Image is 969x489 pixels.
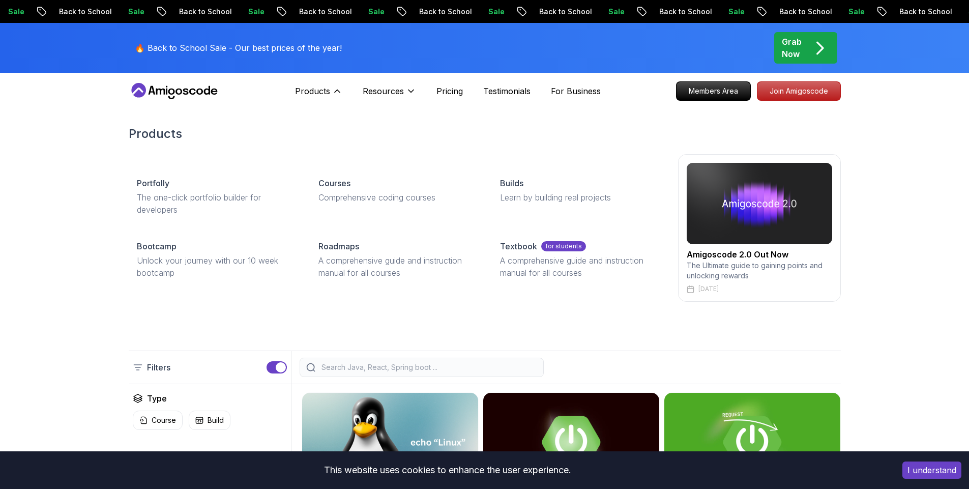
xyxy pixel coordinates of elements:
[133,411,183,430] button: Course
[890,7,959,17] p: Back to School
[676,81,751,101] a: Members Area
[129,126,841,142] h2: Products
[599,7,632,17] p: Sale
[551,85,601,97] a: For Business
[363,85,416,105] button: Resources
[189,411,230,430] button: Build
[530,7,599,17] p: Back to School
[129,232,302,287] a: BootcampUnlock your journey with our 10 week bootcamp
[650,7,719,17] p: Back to School
[677,82,750,100] p: Members Area
[295,85,330,97] p: Products
[687,261,832,281] p: The Ultimate guide to gaining points and unlocking rewards
[500,177,523,189] p: Builds
[698,285,719,293] p: [DATE]
[8,459,887,481] div: This website uses cookies to enhance the user experience.
[500,254,657,279] p: A comprehensive guide and instruction manual for all courses
[135,42,342,54] p: 🔥 Back to School Sale - Our best prices of the year!
[147,450,167,463] h2: Price
[137,240,177,252] p: Bootcamp
[208,415,224,425] p: Build
[678,154,841,302] a: amigoscode 2.0Amigoscode 2.0 Out NowThe Ultimate guide to gaining points and unlocking rewards[DATE]
[483,85,531,97] a: Testimonials
[318,191,476,204] p: Comprehensive coding courses
[290,7,359,17] p: Back to School
[50,7,119,17] p: Back to School
[318,177,350,189] p: Courses
[902,462,961,479] button: Accept cookies
[119,7,152,17] p: Sale
[687,163,832,244] img: amigoscode 2.0
[318,254,476,279] p: A comprehensive guide and instruction manual for all courses
[137,254,294,279] p: Unlock your journey with our 10 week bootcamp
[410,7,479,17] p: Back to School
[152,415,176,425] p: Course
[137,191,294,216] p: The one-click portfolio builder for developers
[757,82,840,100] p: Join Amigoscode
[541,241,586,251] p: for students
[137,177,169,189] p: Portfolly
[500,191,657,204] p: Learn by building real projects
[770,7,839,17] p: Back to School
[359,7,392,17] p: Sale
[170,7,239,17] p: Back to School
[492,232,665,287] a: Textbookfor studentsA comprehensive guide and instruction manual for all courses
[295,85,342,105] button: Products
[363,85,404,97] p: Resources
[310,232,484,287] a: RoadmapsA comprehensive guide and instruction manual for all courses
[147,361,170,373] p: Filters
[318,240,359,252] p: Roadmaps
[147,392,167,405] h2: Type
[687,248,832,261] h2: Amigoscode 2.0 Out Now
[129,169,302,224] a: PortfollyThe one-click portfolio builder for developers
[500,240,537,252] p: Textbook
[719,7,752,17] p: Sale
[310,169,484,212] a: CoursesComprehensive coding courses
[757,81,841,101] a: Join Amigoscode
[239,7,272,17] p: Sale
[782,36,802,60] p: Grab Now
[319,362,537,372] input: Search Java, React, Spring boot ...
[492,169,665,212] a: BuildsLearn by building real projects
[479,7,512,17] p: Sale
[839,7,872,17] p: Sale
[436,85,463,97] a: Pricing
